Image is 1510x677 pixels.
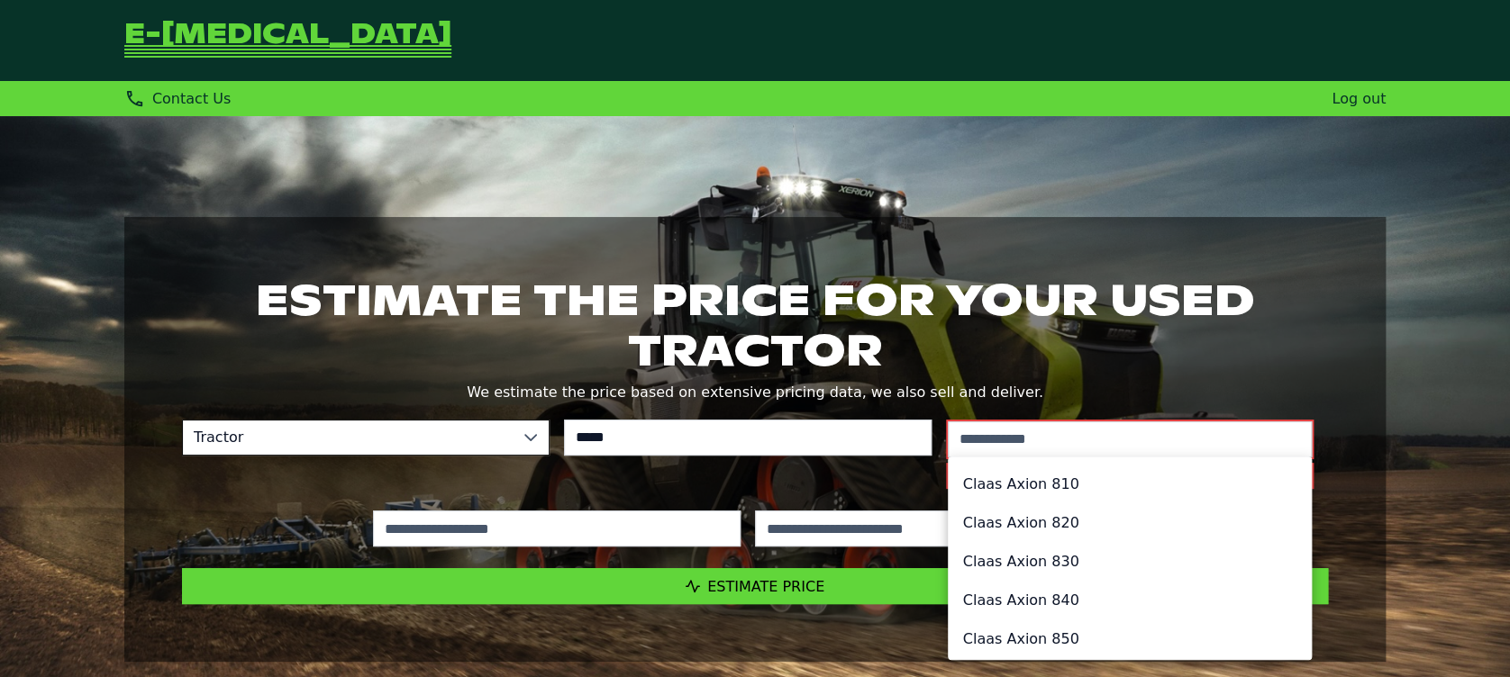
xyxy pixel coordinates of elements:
div: Contact Us [124,88,231,109]
button: Estimate Price [182,568,1328,604]
a: Log out [1332,90,1386,107]
li: Claas Axion 850 [949,619,1311,658]
small: Please select a model from the suggestions [946,463,1314,490]
a: Go Back to Homepage [124,22,451,59]
li: Claas Axion 820 [949,503,1311,542]
span: Tractor [183,420,513,455]
span: Contact Us [152,90,231,107]
li: Claas Axion 840 [949,581,1311,619]
span: Estimate Price [707,578,824,595]
li: Claas Axion 830 [949,542,1311,581]
li: Claas Axion 810 [949,465,1311,503]
p: We estimate the price based on extensive pricing data, we also sell and deliver. [182,380,1328,405]
h1: Estimate the price for your used tractor [182,275,1328,375]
